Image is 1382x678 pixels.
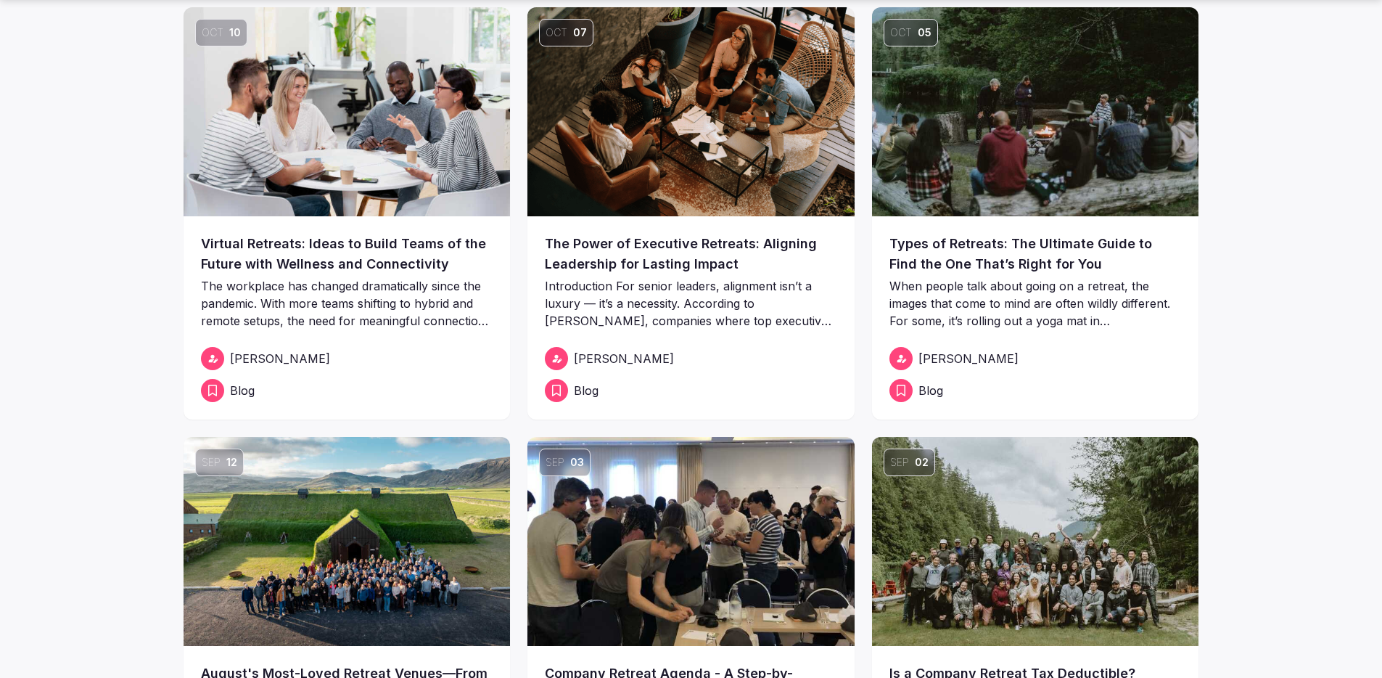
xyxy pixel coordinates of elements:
img: Company Retreat Agenda - A Step-by-Step Guide to Creating the Perfect Retreat [527,437,855,646]
a: Blog [889,379,1182,402]
span: Oct [202,25,223,40]
p: When people talk about going on a retreat, the images that come to mind are often wildly differen... [889,277,1182,330]
span: [PERSON_NAME] [574,350,674,367]
span: [PERSON_NAME] [918,350,1019,367]
span: [PERSON_NAME] [230,350,330,367]
span: Sep [546,455,564,470]
span: Sep [890,455,909,470]
a: [PERSON_NAME] [889,347,1182,370]
a: The Power of Executive Retreats: Aligning Leadership for Lasting Impact [545,234,837,274]
a: Sep12 [184,437,511,646]
a: Oct05 [872,7,1199,216]
p: Introduction For senior leaders, alignment isn’t a luxury — it’s a necessity. According to [PERSO... [545,277,837,330]
span: 10 [229,25,241,40]
span: 12 [226,455,237,470]
span: Blog [230,382,255,399]
span: 05 [918,25,931,40]
a: Oct10 [184,7,511,216]
a: [PERSON_NAME] [201,347,493,370]
img: The Power of Executive Retreats: Aligning Leadership for Lasting Impact [527,7,855,216]
p: The workplace has changed dramatically since the pandemic. With more teams shifting to hybrid and... [201,277,493,330]
span: Oct [890,25,912,40]
a: Blog [201,379,493,402]
a: [PERSON_NAME] [545,347,837,370]
img: August's Most-Loved Retreat Venues—From the Teams Who Know [184,437,511,646]
img: Is a Company Retreat Tax Deductible? [Guide for Businesses, Startups and Corporations] [872,437,1199,646]
img: Virtual Retreats: Ideas to Build Teams of the Future with Wellness and Connectivity [184,7,511,216]
span: Oct [546,25,567,40]
span: Blog [918,382,943,399]
a: Virtual Retreats: Ideas to Build Teams of the Future with Wellness and Connectivity [201,234,493,274]
a: Oct07 [527,7,855,216]
a: Types of Retreats: The Ultimate Guide to Find the One That’s Right for You [889,234,1182,274]
span: 02 [915,455,929,470]
span: Blog [574,382,599,399]
span: Sep [202,455,221,470]
a: Sep02 [872,437,1199,646]
img: Types of Retreats: The Ultimate Guide to Find the One That’s Right for You [872,7,1199,216]
span: 03 [570,455,584,470]
a: Sep03 [527,437,855,646]
span: 07 [573,25,587,40]
a: Blog [545,379,837,402]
